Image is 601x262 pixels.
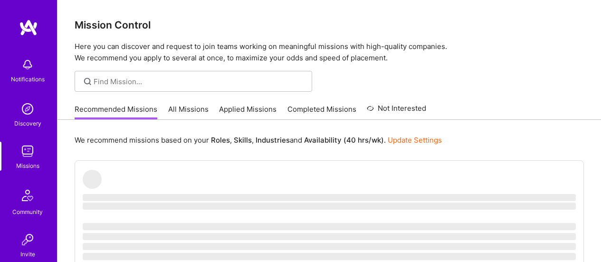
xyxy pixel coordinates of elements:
[18,55,37,74] img: bell
[16,161,39,171] div: Missions
[19,19,38,36] img: logo
[75,41,584,64] p: Here you can discover and request to join teams working on meaningful missions with high-quality ...
[168,104,209,120] a: All Missions
[219,104,277,120] a: Applied Missions
[388,136,442,145] a: Update Settings
[211,136,230,145] b: Roles
[287,104,356,120] a: Completed Missions
[11,74,45,84] div: Notifications
[82,76,93,87] i: icon SearchGrey
[304,136,384,145] b: Availability (40 hrs/wk)
[234,136,252,145] b: Skills
[20,249,35,259] div: Invite
[18,99,37,118] img: discovery
[16,184,39,207] img: Community
[256,136,290,145] b: Industries
[14,118,41,128] div: Discovery
[75,19,584,31] h3: Mission Control
[75,135,442,145] p: We recommend missions based on your , , and .
[367,103,426,120] a: Not Interested
[18,142,37,161] img: teamwork
[94,77,305,87] input: Find Mission...
[18,230,37,249] img: Invite
[12,207,43,217] div: Community
[75,104,157,120] a: Recommended Missions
